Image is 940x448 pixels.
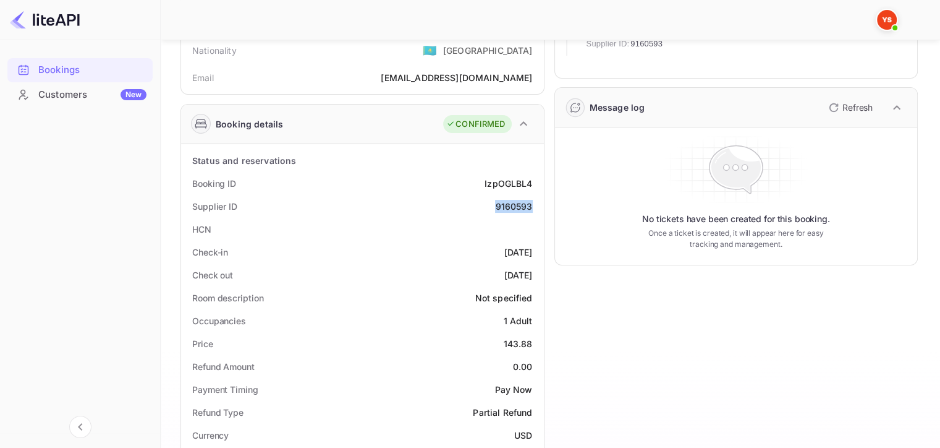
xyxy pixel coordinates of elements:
div: Nationality [192,44,237,57]
p: Once a ticket is created, it will appear here for easy tracking and management. [639,228,833,250]
div: Booking details [216,118,283,131]
div: Pay Now [494,383,532,396]
div: HCN [192,223,211,236]
div: Bookings [7,58,153,82]
div: Email [192,71,214,84]
div: 1 Adult [503,314,532,327]
div: [GEOGRAPHIC_DATA] [443,44,533,57]
div: Bookings [38,63,146,77]
div: Status and reservations [192,154,296,167]
div: New [121,89,146,100]
div: Partial Refund [473,406,532,419]
div: [EMAIL_ADDRESS][DOMAIN_NAME] [381,71,532,84]
span: 9160593 [630,38,663,50]
div: Currency [192,429,229,442]
div: 0.00 [513,360,533,373]
span: United States [423,39,437,61]
p: Refresh [842,101,873,114]
div: 143.88 [504,337,533,350]
div: Booking ID [192,177,236,190]
div: Payment Timing [192,383,258,396]
div: [DATE] [504,246,533,259]
div: [DATE] [504,269,533,282]
div: Check out [192,269,233,282]
div: Customers [38,88,146,102]
div: Not specified [475,291,533,304]
div: CONFIRMED [446,118,505,131]
div: Check-in [192,246,228,259]
img: Yandex Support [877,10,897,30]
div: Refund Type [192,406,243,419]
button: Refresh [821,98,878,118]
div: Price [192,337,213,350]
a: Bookings [7,58,153,81]
img: LiteAPI logo [10,10,80,30]
a: CustomersNew [7,83,153,106]
div: IzpOGLBL4 [485,177,532,190]
p: No tickets have been created for this booking. [642,213,830,225]
span: Supplier ID: [586,38,630,50]
div: Occupancies [192,314,246,327]
div: Refund Amount [192,360,255,373]
div: Room description [192,291,263,304]
div: USD [514,429,532,442]
button: Collapse navigation [69,416,91,438]
div: CustomersNew [7,83,153,107]
div: Supplier ID [192,200,237,213]
div: 9160593 [495,200,532,213]
div: Message log [590,101,645,114]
